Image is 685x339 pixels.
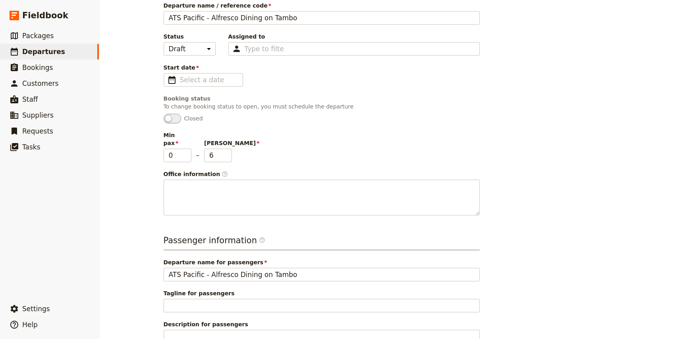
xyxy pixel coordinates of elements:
[164,33,216,41] span: Status
[164,268,480,281] input: Departure name for passengers
[22,64,53,72] span: Bookings
[164,180,480,215] textarea: Office information​
[164,299,480,312] input: Tagline for passengers
[222,171,228,177] span: ​
[259,237,265,246] span: ​
[164,131,191,147] span: Min pax
[164,103,480,110] p: To change booking status to open, you must schedule the departure
[164,42,216,56] select: Status
[164,11,480,25] input: Departure name / reference code
[204,139,232,147] span: [PERSON_NAME]
[22,111,54,119] span: Suppliers
[22,95,38,103] span: Staff
[196,150,200,162] span: –
[180,75,238,85] input: Start date​
[22,32,54,40] span: Packages
[184,114,203,122] span: Closed
[22,10,68,21] span: Fieldbook
[167,75,177,85] span: ​
[22,48,65,56] span: Departures
[22,143,41,151] span: Tasks
[164,258,480,266] span: Departure name for passengers
[164,234,480,250] h3: Passenger information
[204,149,232,162] input: [PERSON_NAME]
[22,305,50,313] span: Settings
[228,33,480,41] span: Assigned to
[164,320,480,328] span: Description for passengers
[259,237,265,243] span: ​
[164,289,480,297] span: Tagline for passengers
[164,149,191,162] input: Min pax
[164,64,480,72] span: Start date
[164,2,480,10] span: Departure name / reference code
[22,127,53,135] span: Requests
[164,95,480,103] div: Booking status
[22,79,58,87] span: Customers
[245,44,284,54] input: Assigned to
[164,170,480,178] span: Office information
[22,321,38,329] span: Help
